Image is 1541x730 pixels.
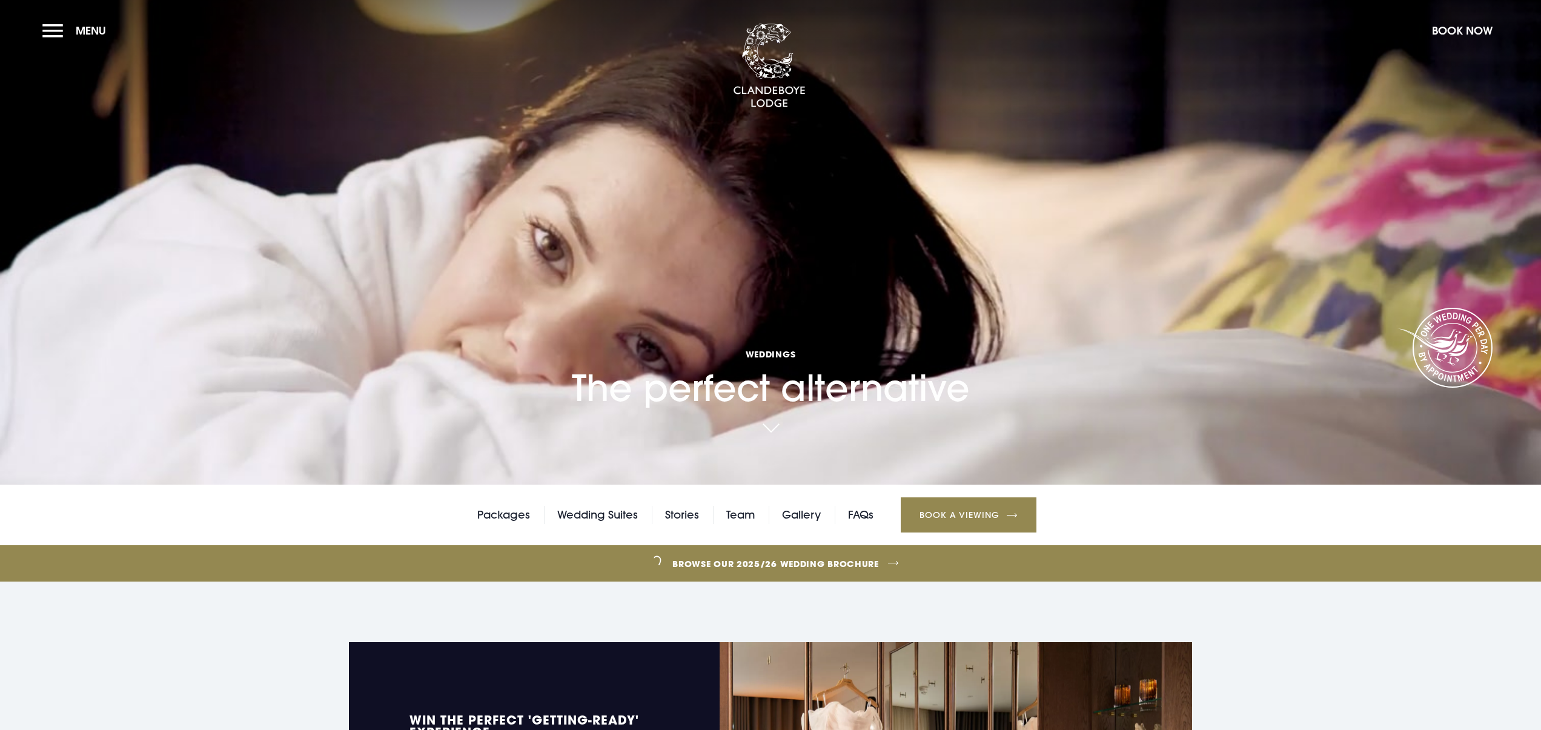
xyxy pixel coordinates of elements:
button: Book Now [1426,18,1499,44]
a: Wedding Suites [557,506,638,524]
button: Menu [42,18,112,44]
a: Stories [665,506,699,524]
h1: The perfect alternative [572,259,970,410]
a: Packages [477,506,530,524]
a: Gallery [782,506,821,524]
a: FAQs [848,506,873,524]
img: Clandeboye Lodge [733,24,806,108]
a: Book a Viewing [901,497,1036,533]
span: Weddings [572,348,970,360]
a: Team [726,506,755,524]
span: Menu [76,24,106,38]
